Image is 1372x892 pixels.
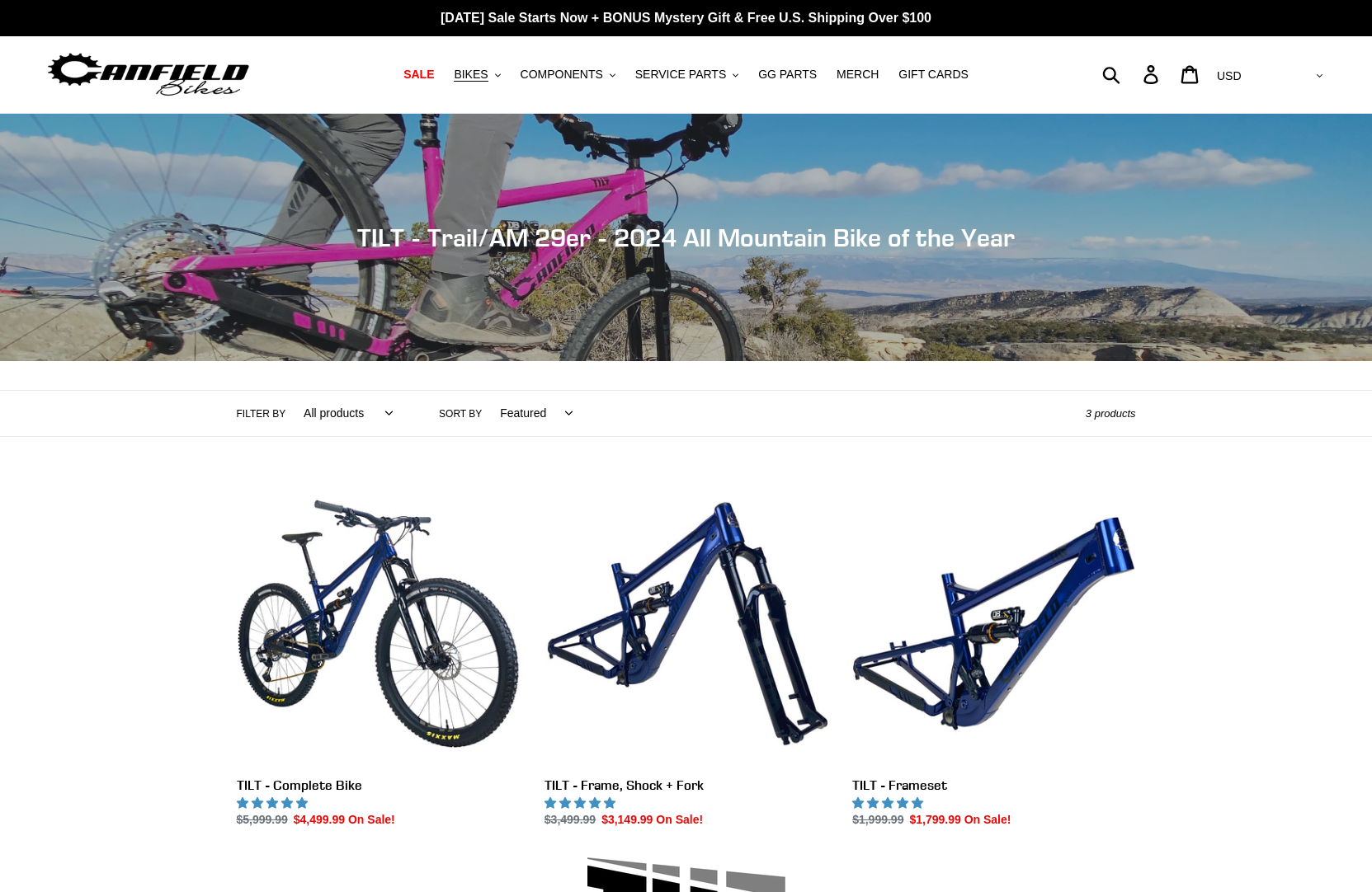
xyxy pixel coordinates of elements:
[758,68,817,82] span: GG PARTS
[828,63,887,86] a: MERCH
[439,406,482,421] label: Sort by
[395,63,442,86] a: SALE
[898,68,969,82] span: GIFT CARDS
[446,63,508,86] button: BIKES
[512,63,624,86] button: COMPONENTS
[454,68,488,82] span: BIKES
[403,68,434,82] span: SALE
[521,68,603,82] span: COMPONENTS
[837,68,879,82] span: MERCH
[357,223,1015,252] span: TILT - Trail/AM 29er - 2024 All Mountain Bike of the Year
[627,63,747,86] button: SERVICE PARTS
[237,406,286,421] label: Filter by
[750,63,825,86] a: GG PARTS
[1086,407,1136,420] span: 3 products
[1111,56,1153,92] input: Search
[890,63,977,86] a: GIFT CARDS
[45,49,252,101] img: Canfield Bikes
[635,68,726,82] span: SERVICE PARTS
